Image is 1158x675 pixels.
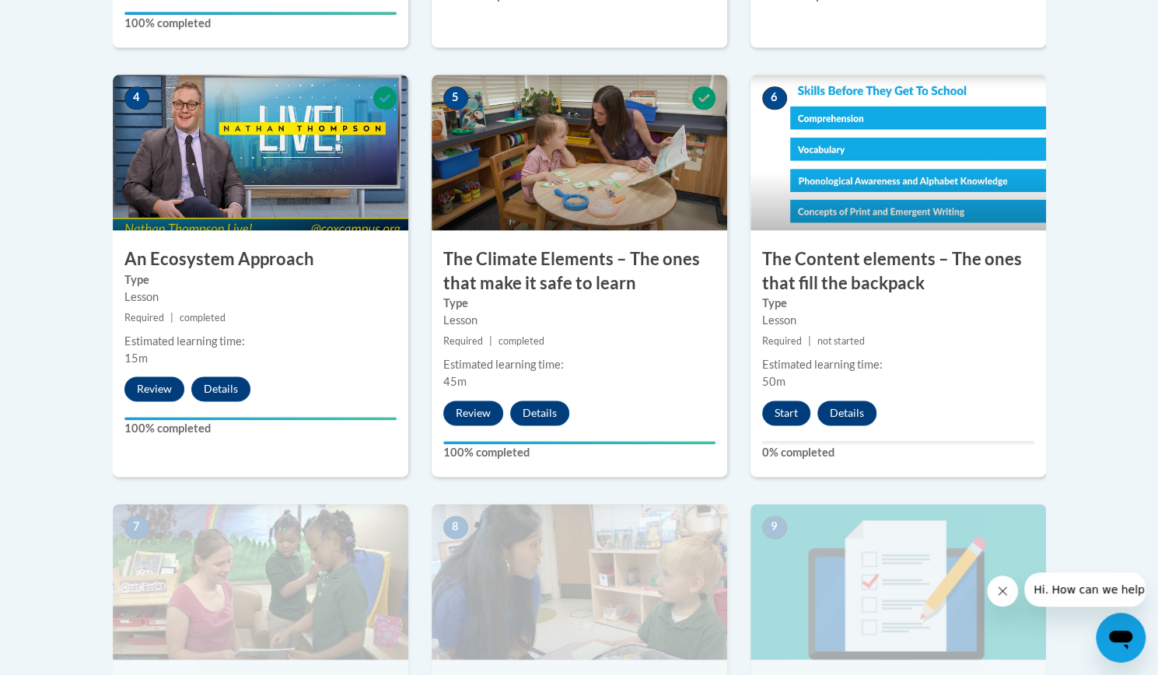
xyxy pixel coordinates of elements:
[750,504,1046,659] img: Course Image
[124,289,397,306] div: Lesson
[762,444,1034,461] label: 0% completed
[443,295,715,312] label: Type
[762,516,787,539] span: 9
[762,86,787,110] span: 6
[443,86,468,110] span: 5
[750,75,1046,230] img: Course Image
[762,375,785,388] span: 50m
[180,312,226,324] span: completed
[443,516,468,539] span: 8
[113,504,408,659] img: Course Image
[443,400,503,425] button: Review
[489,335,492,347] span: |
[808,335,811,347] span: |
[432,75,727,230] img: Course Image
[113,247,408,271] h3: An Ecosystem Approach
[762,356,1034,373] div: Estimated learning time:
[443,356,715,373] div: Estimated learning time:
[124,12,397,15] div: Your progress
[443,441,715,444] div: Your progress
[762,312,1034,329] div: Lesson
[762,400,810,425] button: Start
[124,351,148,365] span: 15m
[1024,572,1146,607] iframe: Message from company
[499,335,544,347] span: completed
[191,376,250,401] button: Details
[432,247,727,296] h3: The Climate Elements – The ones that make it safe to learn
[124,376,184,401] button: Review
[443,312,715,329] div: Lesson
[443,444,715,461] label: 100% completed
[443,375,467,388] span: 45m
[124,271,397,289] label: Type
[170,312,173,324] span: |
[124,420,397,437] label: 100% completed
[432,504,727,659] img: Course Image
[124,86,149,110] span: 4
[124,15,397,32] label: 100% completed
[762,335,802,347] span: Required
[113,75,408,230] img: Course Image
[750,247,1046,296] h3: The Content elements – The ones that fill the backpack
[510,400,569,425] button: Details
[124,333,397,350] div: Estimated learning time:
[762,295,1034,312] label: Type
[9,11,126,23] span: Hi. How can we help?
[1096,613,1146,663] iframe: Button to launch messaging window
[817,400,876,425] button: Details
[443,335,483,347] span: Required
[987,575,1018,607] iframe: Close message
[124,417,397,420] div: Your progress
[817,335,865,347] span: not started
[124,516,149,539] span: 7
[124,312,164,324] span: Required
